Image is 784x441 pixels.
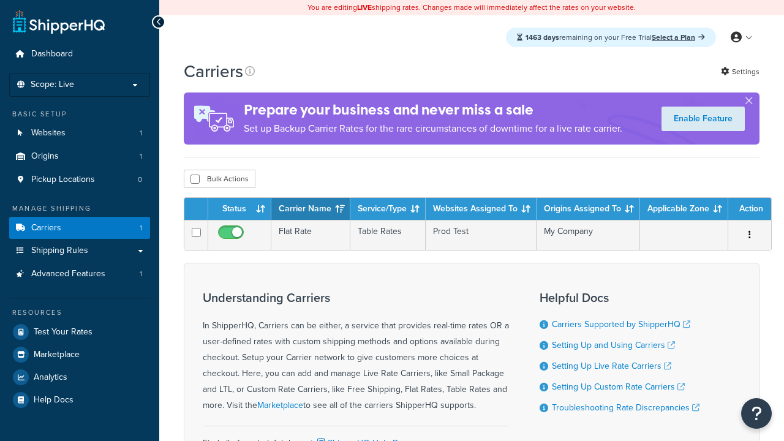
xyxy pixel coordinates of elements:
[537,220,640,250] td: My Company
[357,2,372,13] b: LIVE
[140,223,142,233] span: 1
[9,168,150,191] a: Pickup Locations 0
[350,220,426,250] td: Table Rates
[640,198,728,220] th: Applicable Zone: activate to sort column ascending
[184,170,255,188] button: Bulk Actions
[184,59,243,83] h1: Carriers
[741,398,772,429] button: Open Resource Center
[34,395,73,405] span: Help Docs
[31,128,66,138] span: Websites
[244,100,622,120] h4: Prepare your business and never miss a sale
[9,217,150,239] a: Carriers 1
[31,49,73,59] span: Dashboard
[9,321,150,343] a: Test Your Rates
[721,63,759,80] a: Settings
[540,291,699,304] h3: Helpful Docs
[9,168,150,191] li: Pickup Locations
[31,175,95,185] span: Pickup Locations
[13,9,105,34] a: ShipperHQ Home
[728,198,771,220] th: Action
[140,269,142,279] span: 1
[140,128,142,138] span: 1
[138,175,142,185] span: 0
[34,372,67,383] span: Analytics
[9,43,150,66] a: Dashboard
[9,145,150,168] li: Origins
[271,198,350,220] th: Carrier Name: activate to sort column ascending
[9,389,150,411] a: Help Docs
[9,263,150,285] a: Advanced Features 1
[271,220,350,250] td: Flat Rate
[661,107,745,131] a: Enable Feature
[652,32,705,43] a: Select a Plan
[9,307,150,318] div: Resources
[552,360,671,372] a: Setting Up Live Rate Carriers
[537,198,640,220] th: Origins Assigned To: activate to sort column ascending
[31,80,74,90] span: Scope: Live
[203,291,509,413] div: In ShipperHQ, Carriers can be either, a service that provides real-time rates OR a user-defined r...
[34,350,80,360] span: Marketplace
[184,92,244,145] img: ad-rules-rateshop-fe6ec290ccb7230408bd80ed9643f0289d75e0ffd9eb532fc0e269fcd187b520.png
[31,246,88,256] span: Shipping Rules
[426,220,537,250] td: Prod Test
[9,145,150,168] a: Origins 1
[34,327,92,337] span: Test Your Rates
[526,32,559,43] strong: 1463 days
[9,366,150,388] a: Analytics
[9,239,150,262] a: Shipping Rules
[552,401,699,414] a: Troubleshooting Rate Discrepancies
[552,339,675,352] a: Setting Up and Using Carriers
[31,223,61,233] span: Carriers
[552,318,690,331] a: Carriers Supported by ShipperHQ
[9,109,150,119] div: Basic Setup
[9,122,150,145] li: Websites
[9,263,150,285] li: Advanced Features
[257,399,303,412] a: Marketplace
[350,198,426,220] th: Service/Type: activate to sort column ascending
[208,198,271,220] th: Status: activate to sort column ascending
[31,269,105,279] span: Advanced Features
[552,380,685,393] a: Setting Up Custom Rate Carriers
[426,198,537,220] th: Websites Assigned To: activate to sort column ascending
[140,151,142,162] span: 1
[9,203,150,214] div: Manage Shipping
[9,217,150,239] li: Carriers
[506,28,716,47] div: remaining on your Free Trial
[9,122,150,145] a: Websites 1
[9,344,150,366] a: Marketplace
[203,291,509,304] h3: Understanding Carriers
[244,120,622,137] p: Set up Backup Carrier Rates for the rare circumstances of downtime for a live rate carrier.
[31,151,59,162] span: Origins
